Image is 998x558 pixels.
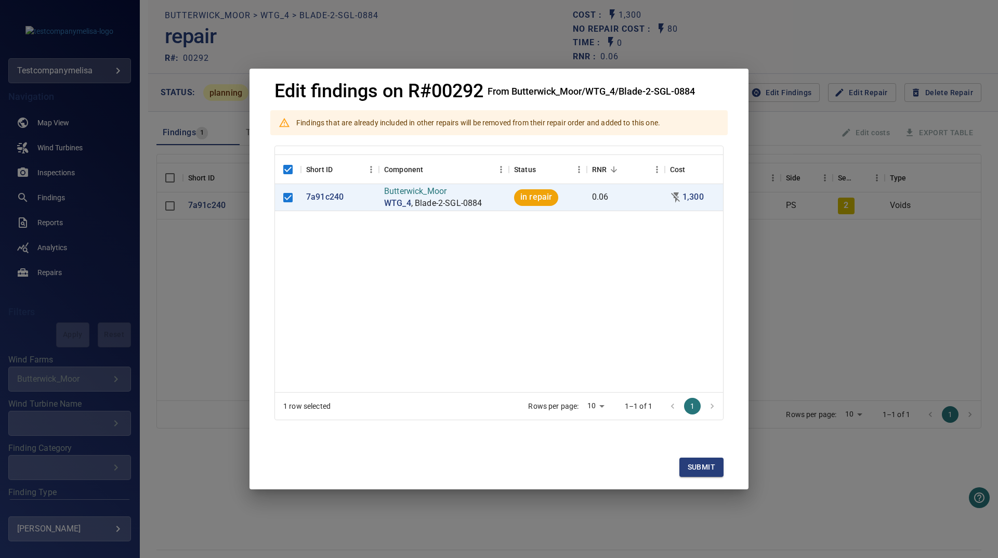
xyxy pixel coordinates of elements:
div: Component [379,155,509,184]
svg: Manual cost [670,191,682,204]
a: 7a91c240 [306,191,344,203]
div: The base labour and equipment costs to repair the finding. Does not include the loss of productio... [670,155,686,184]
button: Menu [649,162,665,177]
button: Sort [607,162,621,177]
div: 10 [583,398,608,413]
p: 0.06 [592,191,609,203]
button: Sort [333,162,347,177]
div: Short ID [306,155,333,184]
div: Short ID [301,155,379,184]
button: Menu [493,162,509,177]
button: Sort [536,162,550,177]
div: Findings that are already included in other repairs will be removed from their repair order and a... [296,113,660,132]
div: Repair Now Ratio: The ratio of the additional incurred cost of repair in 1 year and the cost of r... [592,155,607,184]
nav: pagination navigation [663,398,722,414]
div: RNR [587,155,665,184]
button: page 1 [684,398,701,414]
p: 1,300 [682,191,704,203]
div: Status [509,155,587,184]
span: Submit [688,461,715,474]
button: Menu [571,162,587,177]
button: Menu [363,162,379,177]
a: WTG_4 [384,198,411,210]
p: 1–1 of 1 [625,401,652,411]
p: Rows per page: [528,401,579,411]
div: Cost [665,155,743,184]
p: Butterwick_Moor [384,186,482,198]
h1: Edit findings on R#00292 [274,81,483,102]
div: Component [384,155,423,184]
button: Sort [686,162,700,177]
div: 1 row selected [283,401,331,411]
p: , Blade-2-SGL-0884 [411,198,482,210]
div: Status [514,155,536,184]
span: in repair [514,191,558,203]
button: Submit [679,458,724,477]
button: Sort [423,162,438,177]
h4: From Butterwick_Moor/WTG_4/Blade-2-SGL-0884 [488,86,695,97]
